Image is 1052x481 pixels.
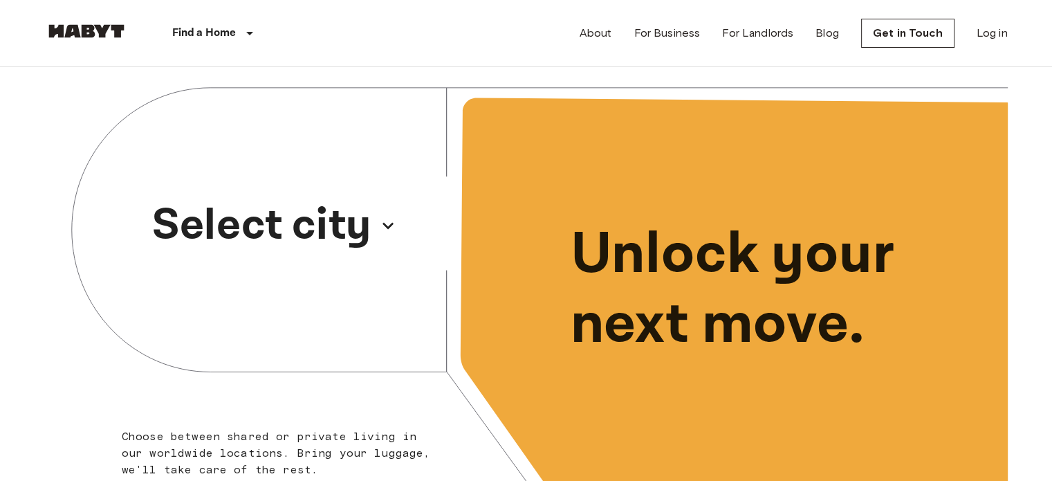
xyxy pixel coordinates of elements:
a: For Landlords [722,25,793,42]
a: About [580,25,612,42]
button: Select city [147,188,402,263]
p: Select city [152,192,371,259]
p: Find a Home [172,25,237,42]
a: Log in [977,25,1008,42]
a: Get in Touch [861,19,954,48]
a: Blog [815,25,839,42]
p: Choose between shared or private living in our worldwide locations. Bring your luggage, we'll tak... [122,428,439,478]
img: Habyt [45,24,128,38]
p: Unlock your next move. [571,220,986,360]
a: For Business [634,25,700,42]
